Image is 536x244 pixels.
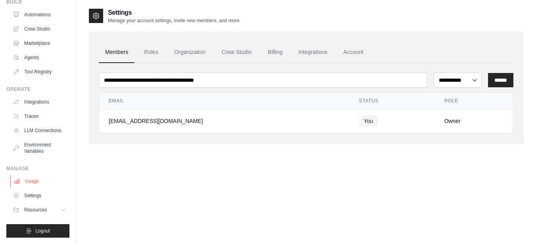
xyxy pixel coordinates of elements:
a: Crew Studio [215,42,258,63]
a: Agents [10,51,69,64]
div: Owner [444,117,503,125]
a: Billing [261,42,289,63]
button: Resources [10,204,69,216]
span: Resources [24,207,47,213]
p: Manage your account settings, invite new members, and more. [108,17,240,24]
a: Traces [10,110,69,123]
a: Integrations [292,42,334,63]
a: Settings [10,189,69,202]
a: Members [99,42,134,63]
a: Environment Variables [10,138,69,158]
th: Email [99,93,350,109]
div: Operate [6,86,69,92]
a: Automations [10,8,69,21]
div: Manage [6,165,69,172]
a: Marketplace [10,37,69,50]
a: Crew Studio [10,23,69,35]
span: You [359,115,378,127]
div: [EMAIL_ADDRESS][DOMAIN_NAME] [109,117,340,125]
th: Status [350,93,435,109]
a: Integrations [10,96,69,108]
a: Organization [168,42,212,63]
a: Roles [138,42,165,63]
a: LLM Connections [10,124,69,137]
a: Tool Registry [10,65,69,78]
a: Usage [10,175,70,188]
th: Role [435,93,513,109]
a: Account [337,42,370,63]
h2: Settings [108,8,240,17]
span: Logout [35,228,50,234]
button: Logout [6,224,69,238]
